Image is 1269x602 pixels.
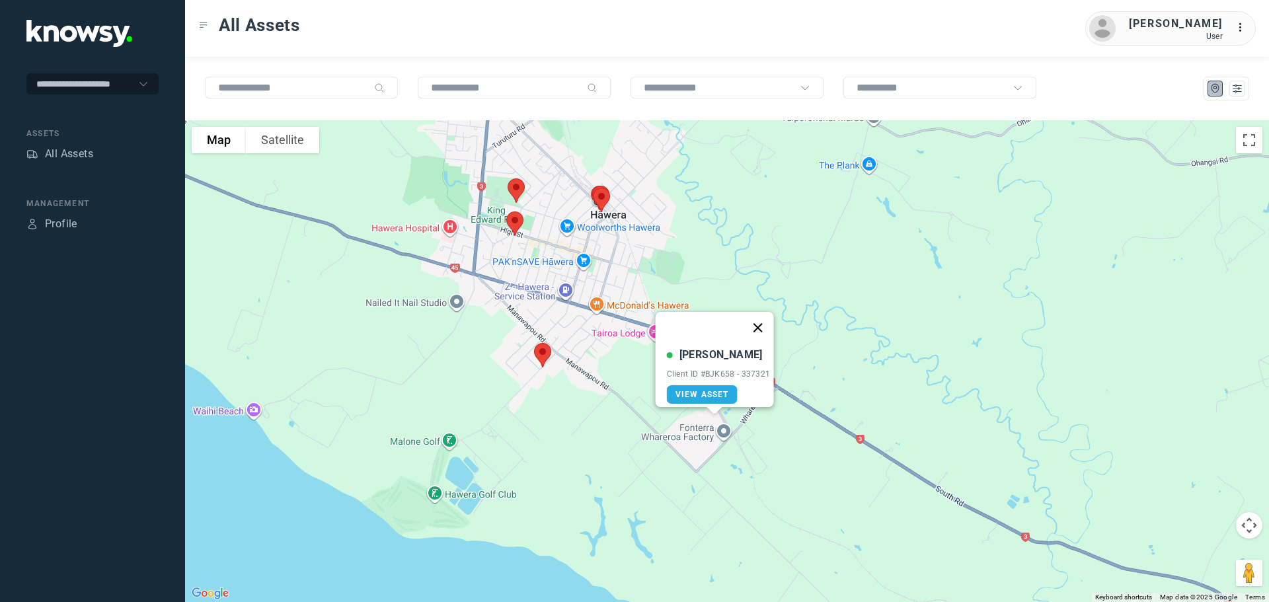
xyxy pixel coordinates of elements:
[26,148,38,160] div: Assets
[1210,83,1221,94] div: Map
[246,127,319,153] button: Show satellite imagery
[26,198,159,209] div: Management
[1236,560,1262,586] button: Drag Pegman onto the map to open Street View
[192,127,246,153] button: Show street map
[45,216,77,232] div: Profile
[679,347,763,363] div: [PERSON_NAME]
[188,585,232,602] a: Open this area in Google Maps (opens a new window)
[1237,22,1250,32] tspan: ...
[667,385,738,404] a: View Asset
[667,369,771,379] div: Client ID #BJK658 - 337321
[587,83,597,93] div: Search
[1095,593,1152,602] button: Keyboard shortcuts
[1245,593,1265,601] a: Terms (opens in new tab)
[26,218,38,230] div: Profile
[1236,512,1262,539] button: Map camera controls
[45,146,93,162] div: All Assets
[374,83,385,93] div: Search
[675,390,729,399] span: View Asset
[26,128,159,139] div: Assets
[26,216,77,232] a: ProfileProfile
[1236,127,1262,153] button: Toggle fullscreen view
[1129,16,1223,32] div: [PERSON_NAME]
[219,13,300,37] span: All Assets
[742,312,773,344] button: Close
[188,585,232,602] img: Google
[1089,15,1116,42] img: avatar.png
[1129,32,1223,41] div: User
[1231,83,1243,94] div: List
[1236,20,1252,36] div: :
[199,20,208,30] div: Toggle Menu
[26,146,93,162] a: AssetsAll Assets
[26,20,132,47] img: Application Logo
[1236,20,1252,38] div: :
[1160,593,1237,601] span: Map data ©2025 Google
